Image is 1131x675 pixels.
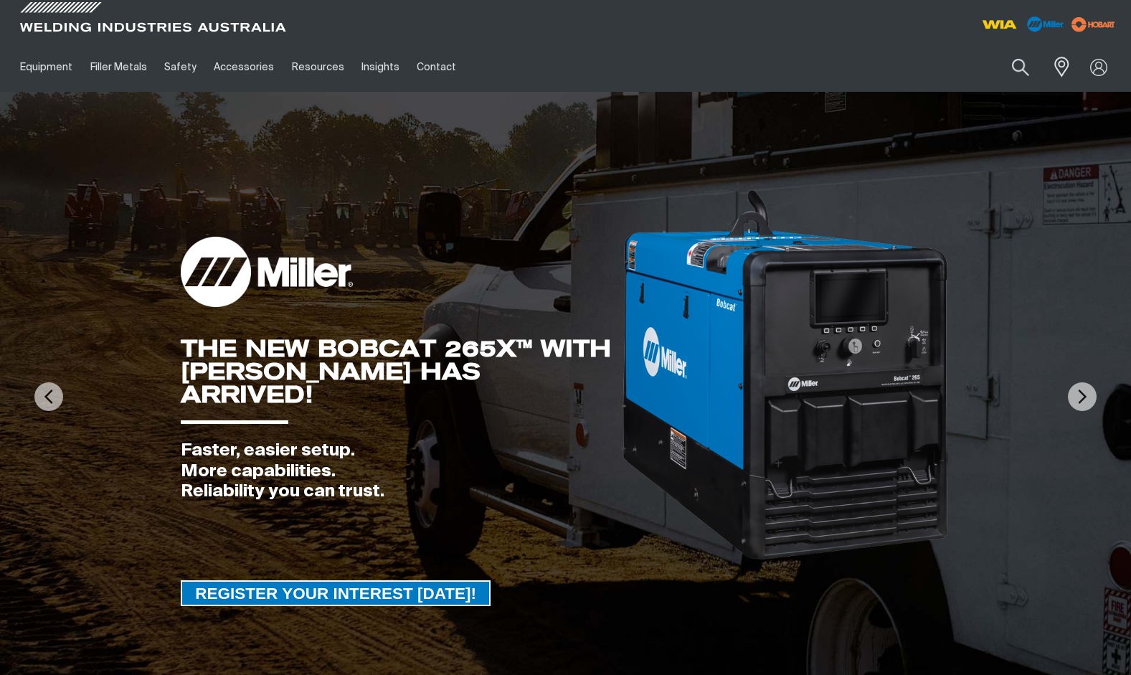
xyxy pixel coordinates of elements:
a: Resources [283,42,353,92]
button: Search products [996,50,1045,84]
a: Filler Metals [81,42,155,92]
a: Insights [353,42,408,92]
nav: Main [11,42,843,92]
a: Contact [408,42,465,92]
input: Product name or item number... [978,50,1045,84]
img: NextArrow [1068,382,1097,411]
a: Equipment [11,42,81,92]
span: REGISTER YOUR INTEREST [DATE]! [182,580,489,606]
a: Accessories [205,42,283,92]
div: Faster, easier setup. More capabilities. Reliability you can trust. [181,440,620,502]
img: PrevArrow [34,382,63,411]
a: Safety [156,42,205,92]
div: THE NEW BOBCAT 265X™ WITH [PERSON_NAME] HAS ARRIVED! [181,337,620,406]
img: miller [1067,14,1120,35]
a: REGISTER YOUR INTEREST TODAY! [181,580,491,606]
